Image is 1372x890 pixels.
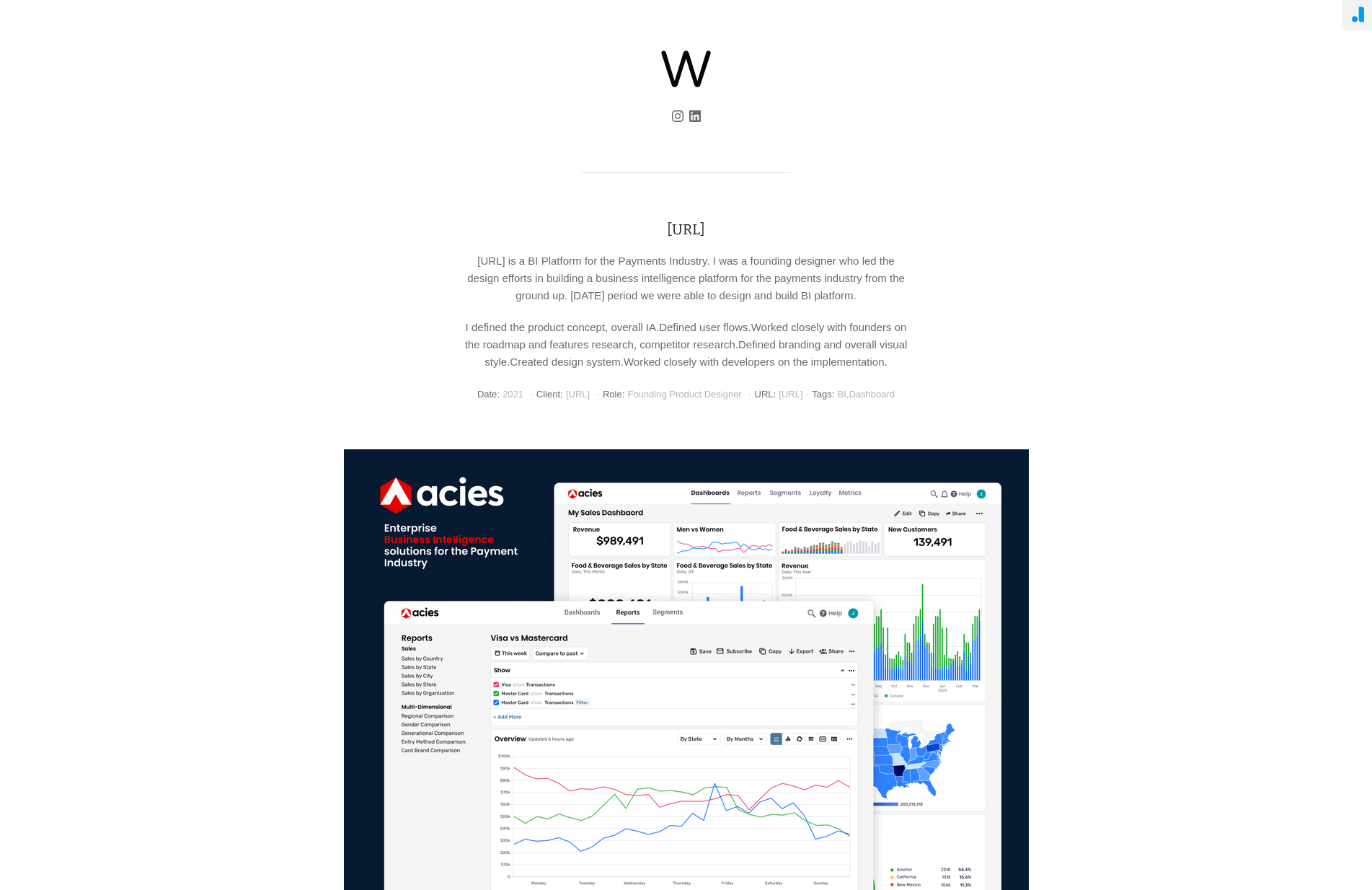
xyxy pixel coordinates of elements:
[661,50,711,87] img: Nick Vyhouski
[748,389,776,400] h4: URL:
[806,389,835,400] h4: Tags:
[779,389,802,400] a: [URL]
[838,389,846,400] a: BI
[627,389,741,400] span: Founding Product Designer
[503,389,523,400] span: 2021
[530,389,562,400] h4: Client:
[510,356,620,368] span: Created design system
[344,218,1029,241] h1: [URL]
[477,255,709,267] span: [URL] is a BI Platform for the Payments Industry.
[849,389,895,400] a: Dashboard
[467,255,905,301] span: I was a founding designer who led the design efforts in building a business intelligence platform...
[846,389,849,400] span: ,
[466,321,656,333] span: I defined the product concept, overall IA
[596,389,624,400] h4: Role:
[624,356,888,368] span: Worked closely with developers on the implementation.
[566,389,590,400] span: [URL]
[659,321,748,333] span: Defined user flows
[477,389,500,400] h4: Date:
[463,319,910,371] p: . . . .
